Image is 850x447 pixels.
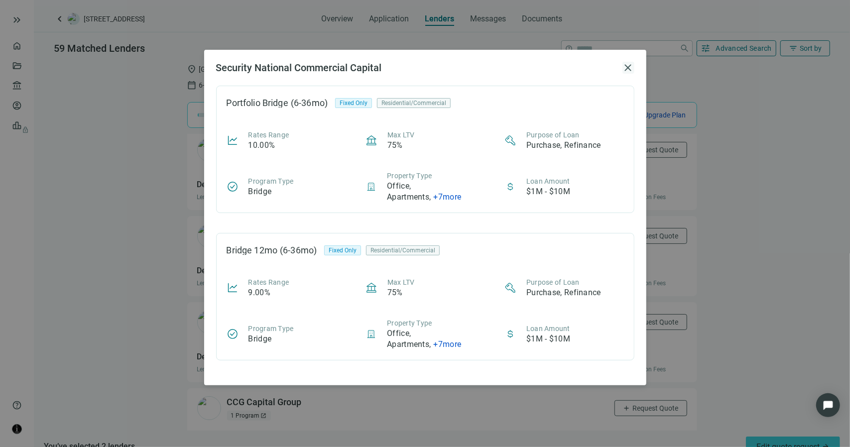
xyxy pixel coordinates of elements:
[216,62,618,74] h2: Security National Commercial Capital
[277,243,324,257] div: (6-36mo)
[526,334,570,344] article: $1M - $10M
[387,329,431,349] span: Office, Apartments ,
[526,186,570,197] article: $1M - $10M
[387,172,432,180] span: Property Type
[526,131,580,139] span: Purpose of Loan
[622,62,634,74] button: close
[526,140,601,151] article: Purchase, Refinance
[526,287,601,298] article: Purchase, Refinance
[387,278,415,286] span: Max LTV
[248,287,271,298] article: 9.00%
[387,319,432,327] span: Property Type
[526,325,570,333] span: Loan Amount
[248,131,289,139] span: Rates Range
[433,192,461,202] span: + 7 more
[387,140,403,151] article: 75%
[433,339,461,349] span: + 7 more
[227,245,278,255] div: Bridge 12mo
[340,98,367,108] span: Fixed Only
[248,177,294,185] span: Program Type
[387,131,415,139] span: Max LTV
[387,181,431,202] span: Office, Apartments ,
[248,278,289,286] span: Rates Range
[248,334,272,344] article: Bridge
[288,96,335,110] div: (6-36mo)
[526,278,580,286] span: Purpose of Loan
[248,186,272,197] article: Bridge
[377,98,451,108] div: Residential/Commercial
[526,177,570,185] span: Loan Amount
[366,245,440,255] div: Residential/Commercial
[248,325,294,333] span: Program Type
[816,393,840,417] div: Open Intercom Messenger
[248,140,275,151] article: 10.00%
[387,287,403,298] article: 75%
[227,98,288,108] div: Portfolio Bridge
[329,245,357,255] span: Fixed Only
